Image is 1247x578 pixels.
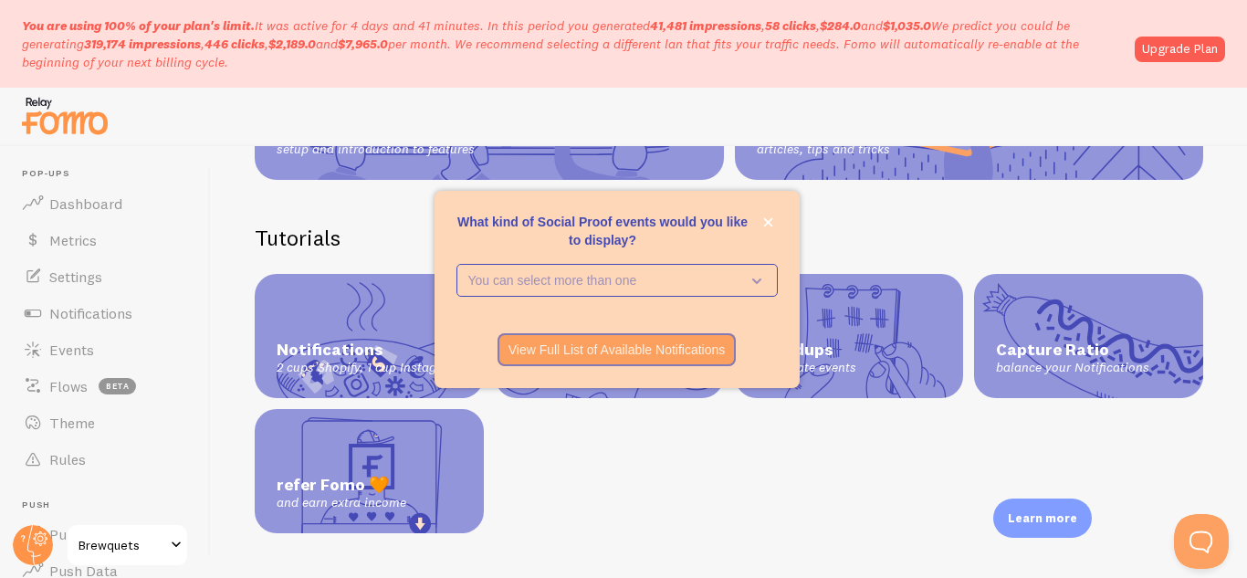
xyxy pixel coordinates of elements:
span: Metrics [49,231,97,249]
button: View Full List of Available Notifications [498,333,737,366]
div: What kind of Social Proof events would you like to display? [435,191,800,388]
span: Push [49,525,82,543]
a: Push [11,516,199,552]
a: Theme [11,405,199,441]
span: Dashboard [49,194,122,213]
span: and earn extra income [277,495,462,511]
h2: Tutorials [255,224,1203,252]
span: articles, tips and tricks [757,142,890,158]
img: fomo-relay-logo-orange.svg [19,92,110,139]
span: Settings [49,268,102,286]
span: aggregate events [757,360,942,376]
span: Capture Ratio [996,340,1181,361]
p: View Full List of Available Notifications [508,341,726,359]
div: Learn more [993,499,1092,538]
span: Brewquets [79,534,165,556]
button: You can select more than one [456,264,778,297]
p: Learn more [1008,510,1077,527]
span: beta [99,378,136,394]
span: , , and [650,17,931,34]
b: $284.0 [820,17,861,34]
span: refer Fomo 🧡 [277,475,462,496]
button: close, [759,213,778,232]
a: Dashboard [11,185,199,222]
b: 58 clicks [765,17,816,34]
a: Metrics [11,222,199,258]
a: Rules [11,441,199,478]
a: Notifications [11,295,199,331]
span: Flows [49,377,88,395]
a: Settings [11,258,199,295]
span: setup and introduction to features [277,142,475,158]
b: $1,035.0 [883,17,931,34]
span: Notifications [49,304,132,322]
b: 319,174 impressions [84,36,201,52]
span: , , and [84,36,388,52]
p: You can select more than one [468,271,740,289]
a: Flows beta [11,368,199,405]
span: Push [22,499,199,511]
span: balance your Notifications [996,360,1181,376]
b: $7,965.0 [338,36,388,52]
iframe: Help Scout Beacon - Open [1174,514,1229,569]
a: Brewquets [66,523,189,567]
span: Rules [49,450,86,468]
p: It was active for 4 days and 41 minutes. In this period you generated We predict you could be gen... [22,16,1124,71]
span: You are using 100% of your plan's limit. [22,17,255,34]
p: What kind of Social Proof events would you like to display? [456,213,778,249]
b: 446 clicks [204,36,265,52]
span: roundups [757,340,942,361]
span: Pop-ups [22,168,199,180]
b: 41,481 impressions [650,17,761,34]
span: Notifications [277,340,462,361]
a: Upgrade Plan [1135,37,1225,62]
span: Events [49,341,94,359]
span: 2 cups Shopify, 1 cup Instagram [277,360,462,376]
span: Theme [49,414,95,432]
a: Events [11,331,199,368]
b: $2,189.0 [268,36,316,52]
